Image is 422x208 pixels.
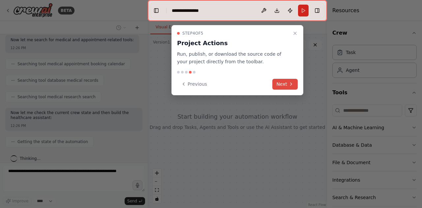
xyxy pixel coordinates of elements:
button: Hide left sidebar [152,6,161,15]
button: Previous [177,79,211,90]
button: Next [272,79,298,90]
span: Step 4 of 5 [182,31,203,36]
h3: Project Actions [177,39,290,48]
button: Close walkthrough [291,29,299,37]
p: Run, publish, or download the source code of your project directly from the toolbar. [177,50,290,66]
